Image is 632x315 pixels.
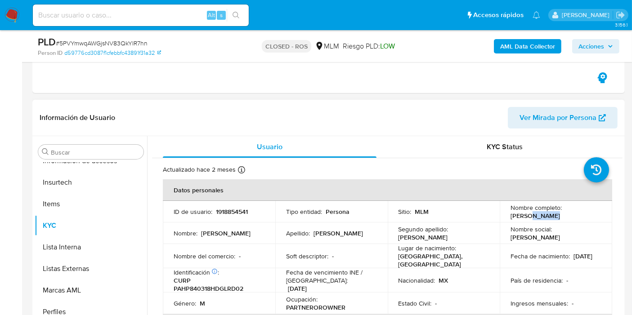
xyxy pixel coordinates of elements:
[533,11,540,19] a: Notificaciones
[200,299,205,307] p: M
[511,299,568,307] p: Ingresos mensuales :
[216,208,248,216] p: 1918854541
[343,41,395,51] span: Riesgo PLD:
[511,252,570,260] p: Fecha de nacimiento :
[286,295,318,303] p: Ocupación :
[615,21,628,28] span: 3.156.1
[174,299,196,307] p: Género :
[262,40,311,53] p: CLOSED - ROS
[163,179,612,201] th: Datos personales
[288,284,307,293] p: [DATE]
[508,107,618,129] button: Ver Mirada por Persona
[562,11,613,19] p: marianathalie.grajeda@mercadolibre.com.mx
[174,268,219,276] p: Identificación :
[399,208,412,216] p: Sitio :
[616,10,625,20] a: Salir
[56,39,148,48] span: # 5PVYmwqAWGjsNV83QkYIR7hn
[286,268,377,284] p: Fecha de vencimiento INE / [GEOGRAPHIC_DATA] :
[35,172,147,193] button: Insurtech
[220,11,223,19] span: s
[35,215,147,236] button: KYC
[511,212,560,220] p: [PERSON_NAME]
[35,236,147,258] button: Lista Interna
[399,225,448,233] p: Segundo apellido :
[511,225,552,233] p: Nombre social :
[286,303,345,311] p: PARTNEROROWNER
[572,299,574,307] p: -
[566,276,568,284] p: -
[163,165,236,174] p: Actualizado hace 2 meses
[399,252,486,268] p: [GEOGRAPHIC_DATA], [GEOGRAPHIC_DATA]
[415,208,429,216] p: MLM
[332,252,334,260] p: -
[257,142,282,152] span: Usuario
[64,49,161,57] a: d59776cd3087f1cfebbfc43891f31a32
[286,208,322,216] p: Tipo entidad :
[35,280,147,301] button: Marcas AML
[487,142,523,152] span: KYC Status
[38,35,56,49] b: PLD
[520,107,596,129] span: Ver Mirada por Persona
[326,208,350,216] p: Persona
[174,252,235,260] p: Nombre del comercio :
[315,41,339,51] div: MLM
[439,276,448,284] p: MX
[286,252,328,260] p: Soft descriptor :
[35,193,147,215] button: Items
[35,258,147,280] button: Listas Externas
[578,39,604,53] span: Acciones
[239,252,241,260] p: -
[399,276,435,284] p: Nacionalidad :
[435,299,437,307] p: -
[473,10,524,20] span: Accesos rápidos
[174,208,212,216] p: ID de usuario :
[33,9,249,21] input: Buscar usuario o caso...
[201,229,251,237] p: [PERSON_NAME]
[42,148,49,155] button: Buscar
[399,244,457,252] p: Lugar de nacimiento :
[174,276,261,293] p: CURP PAHP840318HDGLRD02
[51,148,140,156] input: Buscar
[380,41,395,51] span: LOW
[399,233,448,241] p: [PERSON_NAME]
[399,299,432,307] p: Estado Civil :
[314,229,363,237] p: [PERSON_NAME]
[494,39,561,53] button: AML Data Collector
[574,252,592,260] p: [DATE]
[208,11,215,19] span: Alt
[174,229,197,237] p: Nombre :
[500,39,555,53] b: AML Data Collector
[40,113,115,122] h1: Información de Usuario
[511,233,560,241] p: [PERSON_NAME]
[38,49,63,57] b: Person ID
[511,204,562,212] p: Nombre completo :
[286,229,310,237] p: Apellido :
[572,39,619,53] button: Acciones
[227,9,245,22] button: search-icon
[511,276,563,284] p: País de residencia :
